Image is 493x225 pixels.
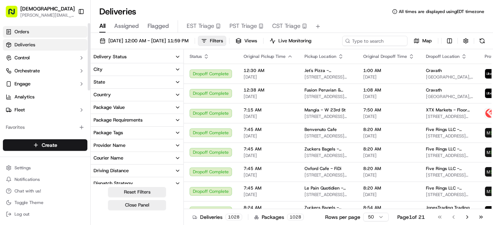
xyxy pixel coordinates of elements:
[91,114,183,126] button: Package Requirements
[244,38,257,44] span: Views
[14,29,29,35] span: Orders
[20,12,75,18] span: [PERSON_NAME][EMAIL_ADDRESS][DOMAIN_NAME]
[225,214,242,220] div: 1028
[91,76,183,88] button: State
[3,39,87,51] a: Deliveries
[363,74,414,80] span: [DATE]
[244,153,293,158] span: [DATE]
[426,127,473,132] span: Five Rings LLC - [GEOGRAPHIC_DATA] - Floor 30
[244,205,293,211] span: 8:24 AM
[244,185,293,191] span: 7:45 AM
[426,133,473,139] span: [STREET_ADDRESS][US_STATE]
[91,63,183,76] button: City
[272,22,301,30] span: CST Triage
[304,54,336,59] span: Pickup Location
[14,55,30,61] span: Control
[3,209,87,219] button: Log out
[108,187,166,197] button: Reset Filters
[363,87,414,93] span: 1:08 AM
[363,68,414,73] span: 1:00 AM
[342,36,407,46] input: Type to search
[190,54,202,59] span: Status
[99,22,105,30] span: All
[304,127,337,132] span: Benvenuto Cafe
[148,22,169,30] span: Flagged
[363,94,414,99] span: [DATE]
[426,166,473,171] span: Five Rings LLC - [GEOGRAPHIC_DATA] - Floor 30
[187,22,214,30] span: EST Triage
[91,89,183,101] button: Country
[426,54,460,59] span: Dropoff Location
[14,81,30,87] span: Engage
[14,68,40,74] span: Orchestrate
[426,153,473,158] span: [STREET_ADDRESS][US_STATE]
[426,192,473,198] span: [STREET_ADDRESS][US_STATE]
[7,29,132,41] p: Welcome 👋
[266,36,315,46] button: Live Monitoring
[244,54,286,59] span: Original Pickup Time
[244,114,293,119] span: [DATE]
[14,188,41,194] span: Chat with us!
[363,153,414,158] span: [DATE]
[304,153,352,158] span: [STREET_ADDRESS][PERSON_NAME][US_STATE]
[3,91,87,103] a: Analytics
[7,69,20,82] img: 1736555255976-a54dd68f-1ca7-489b-9aae-adbdc363a1c4
[304,172,352,178] span: [STREET_ADDRESS][US_STATE]
[244,133,293,139] span: [DATE]
[287,214,304,220] div: 1028
[422,38,432,44] span: Map
[244,146,293,152] span: 7:45 AM
[426,94,473,99] span: [GEOGRAPHIC_DATA], [STREET_ADDRESS][US_STATE]
[91,127,183,139] button: Package Tags
[363,146,414,152] span: 8:20 AM
[108,38,188,44] span: [DATE] 12:00 AM - [DATE] 11:59 PM
[426,205,469,211] span: JonesTrading Trading
[192,213,242,221] div: Deliveries
[61,106,67,111] div: 💻
[3,26,87,38] a: Orders
[94,104,125,111] div: Package Value
[72,123,88,128] span: Pylon
[363,114,414,119] span: [DATE]
[477,36,487,46] button: Refresh
[363,192,414,198] span: [DATE]
[7,106,13,111] div: 📗
[426,68,442,73] span: Cravath
[3,65,87,77] button: Orchestrate
[363,185,414,191] span: 8:20 AM
[426,107,473,113] span: XTX Markets - Floor 64th Floor
[304,192,352,198] span: [STREET_ADDRESS][US_STATE]
[14,177,40,182] span: Notifications
[325,213,360,221] p: Rows per page
[25,76,92,82] div: We're available if you need us!
[244,192,293,198] span: [DATE]
[91,51,183,63] button: Delivery Status
[14,42,35,48] span: Deliveries
[3,163,87,173] button: Settings
[94,117,142,123] div: Package Requirements
[426,185,473,191] span: Five Rings LLC - [GEOGRAPHIC_DATA] - Floor 30
[3,78,87,90] button: Engage
[244,127,293,132] span: 7:45 AM
[91,139,183,152] button: Provider Name
[397,213,425,221] div: Page 1 of 21
[304,74,352,80] span: [STREET_ADDRESS][US_STATE]
[399,9,484,14] span: All times are displayed using EDT timezone
[91,177,183,190] button: Dispatch Strategy
[94,79,105,85] div: State
[304,146,352,152] span: Zuckers Bagels - Tribeca
[42,141,57,149] span: Create
[304,68,352,73] span: Jet's Pizza - [GEOGRAPHIC_DATA]
[304,87,352,93] span: Fusion Peruvian & Mexican Restaurant
[14,105,55,112] span: Knowledge Base
[94,66,103,73] div: City
[3,186,87,196] button: Chat with us!
[3,139,87,151] button: Create
[3,122,87,133] div: Favorites
[94,142,125,149] div: Provider Name
[304,133,352,139] span: [STREET_ADDRESS][US_STATE]
[20,5,75,12] button: [DEMOGRAPHIC_DATA]
[244,68,293,73] span: 12:30 AM
[94,155,123,161] div: Courier Name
